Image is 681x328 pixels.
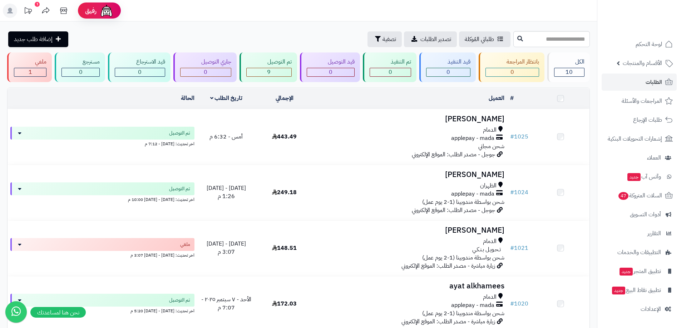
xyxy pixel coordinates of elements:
span: 0 [79,68,83,76]
span: جوجل - مصدر الطلب: الموقع الإلكتروني [412,150,495,159]
a: السلات المتروكة47 [602,187,677,204]
span: شحن بواسطة مندوبينا (1-2 يوم عمل) [422,309,504,318]
span: شحن بواسطة مندوبينا (1-2 يوم عمل) [422,198,504,206]
h3: [PERSON_NAME] [316,115,504,123]
a: الحالة [181,94,194,102]
span: applepay - mada [451,134,494,142]
span: 443.49 [272,132,297,141]
h3: [PERSON_NAME] [316,171,504,179]
span: 0 [329,68,332,76]
a: مسترجع 0 [53,52,107,82]
div: مسترجع [61,58,100,66]
a: قيد التنفيذ 0 [418,52,477,82]
span: الأقسام والمنتجات [623,58,662,68]
img: ai-face.png [99,4,114,18]
div: قيد التنفيذ [426,58,470,66]
a: قيد التوصيل 0 [298,52,361,82]
a: ملغي 1 [6,52,53,82]
div: اخر تحديث: [DATE] - 7:12 م [10,140,194,147]
span: السلات المتروكة [618,191,662,201]
span: 1 [29,68,32,76]
span: [DATE] - [DATE] 1:26 م [207,184,246,201]
span: الدمام [483,237,497,246]
a: بانتظار المراجعة 0 [477,52,546,82]
span: # [510,188,514,197]
span: 249.18 [272,188,297,197]
a: التطبيقات والخدمات [602,244,677,261]
span: 0 [510,68,514,76]
span: # [510,132,514,141]
div: 0 [370,68,411,76]
span: الطلبات [646,77,662,87]
span: التطبيقات والخدمات [617,247,661,257]
div: اخر تحديث: [DATE] - [DATE] 10:00 م [10,195,194,203]
a: تحديثات المنصة [19,4,37,20]
a: المراجعات والأسئلة [602,92,677,110]
div: 0 [62,68,99,76]
a: #1025 [510,132,528,141]
span: 0 [138,68,142,76]
span: التقارير [647,228,661,238]
div: ملغي [14,58,46,66]
div: تم التنفيذ [370,58,411,66]
a: الكل10 [546,52,591,82]
span: الإعدادات [641,304,661,314]
a: إشعارات التحويلات البنكية [602,130,677,147]
span: تم التوصيل [169,130,190,137]
span: # [510,244,514,252]
span: وآتس آب [627,172,661,182]
div: 0 [181,68,231,76]
a: قيد الاسترجاع 0 [107,52,172,82]
a: أدوات التسويق [602,206,677,223]
span: إشعارات التحويلات البنكية [608,134,662,144]
div: 1 [35,2,40,7]
a: #1020 [510,299,528,308]
span: جديد [620,268,633,276]
div: اخر تحديث: [DATE] - [DATE] 3:07 م [10,251,194,258]
a: وآتس آبجديد [602,168,677,185]
div: 0 [115,68,164,76]
span: زيارة مباشرة - مصدر الطلب: الموقع الإلكتروني [401,317,495,326]
a: طلبات الإرجاع [602,111,677,128]
a: الطلبات [602,74,677,91]
span: 47 [618,192,629,200]
span: الأحد - ٧ سبتمبر ٢٠٢٥ - 7:07 م [201,295,251,312]
span: 10 [566,68,573,76]
a: #1024 [510,188,528,197]
span: الدمام [483,126,497,134]
div: 0 [307,68,354,76]
span: 0 [389,68,392,76]
span: العملاء [647,153,661,163]
div: قيد الاسترجاع [115,58,165,66]
span: تـحـويـل بـنـكـي [472,246,501,254]
div: الكل [554,58,584,66]
div: 9 [247,68,291,76]
a: العميل [489,94,504,102]
a: لوحة التحكم [602,36,677,53]
span: تصفية [383,35,396,44]
span: طلباتي المُوكلة [465,35,494,44]
span: جديد [627,173,641,181]
span: ملغي [180,241,190,248]
span: تطبيق نقاط البيع [611,285,661,295]
span: رفيق [85,6,97,15]
div: 0 [486,68,539,76]
div: بانتظار المراجعة [485,58,539,66]
a: تصدير الطلبات [404,31,457,47]
span: تطبيق المتجر [619,266,661,276]
span: إضافة طلب جديد [14,35,53,44]
a: تم التنفيذ 0 [361,52,418,82]
span: جديد [612,287,625,294]
span: 9 [267,68,271,76]
span: 172.03 [272,299,297,308]
span: # [510,299,514,308]
span: شحن بواسطة مندوبينا (1-2 يوم عمل) [422,253,504,262]
a: إضافة طلب جديد [8,31,68,47]
div: تم التوصيل [246,58,292,66]
span: تم التوصيل [169,297,190,304]
div: 1 [14,68,46,76]
a: تطبيق نقاط البيعجديد [602,282,677,299]
h3: [PERSON_NAME] [316,226,504,234]
span: تم التوصيل [169,185,190,192]
button: تصفية [367,31,402,47]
